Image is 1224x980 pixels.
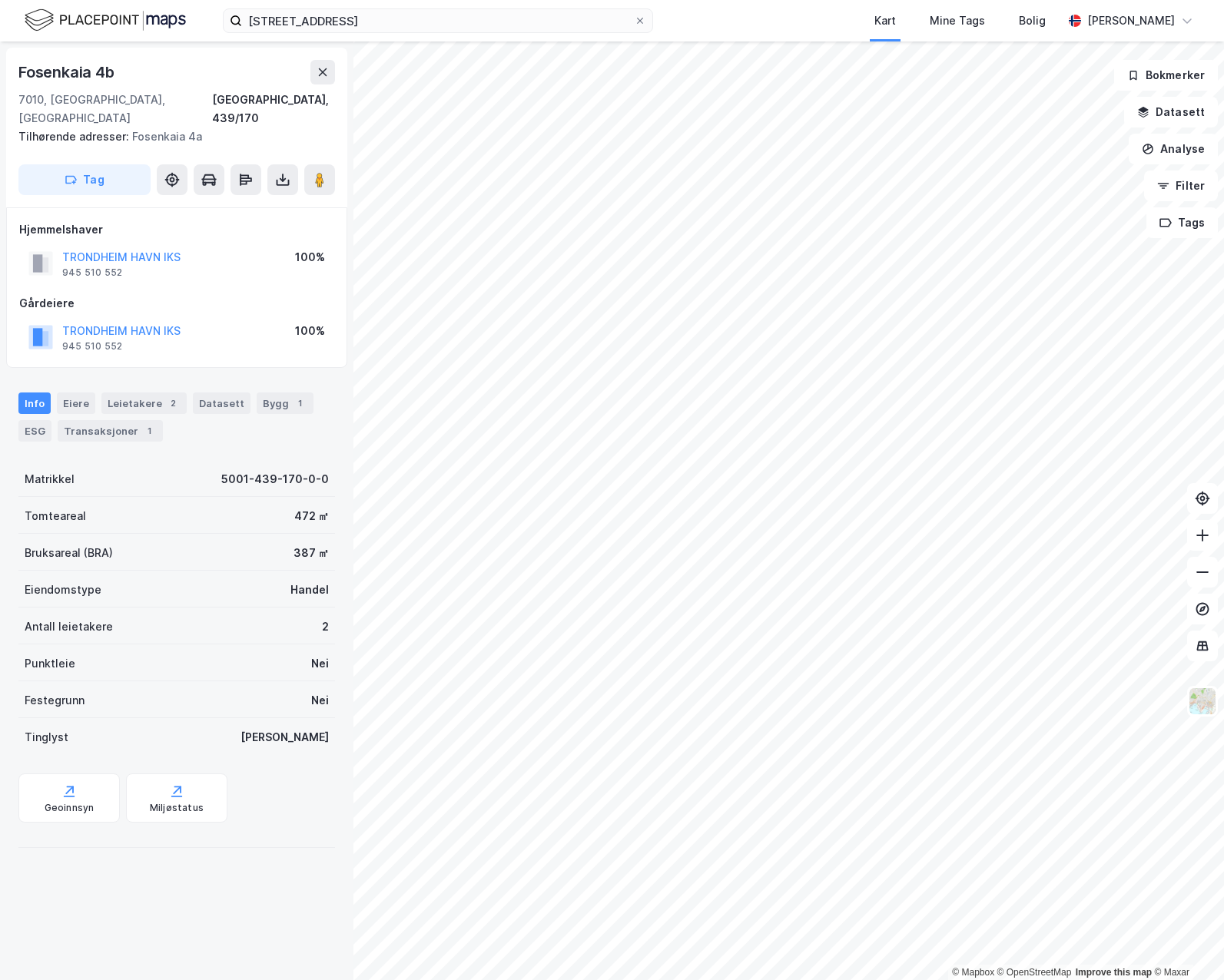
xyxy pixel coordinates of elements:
div: Tinglyst [25,728,68,747]
div: Eiendomstype [25,581,101,599]
iframe: Chat Widget [1147,906,1224,980]
button: Analyse [1129,134,1218,164]
div: 945 510 552 [62,267,122,279]
div: Mine Tags [930,12,985,30]
div: Festegrunn [25,691,85,710]
div: Leietakere [101,392,187,414]
div: 7010, [GEOGRAPHIC_DATA], [GEOGRAPHIC_DATA] [18,91,212,127]
a: Improve this map [1076,967,1152,978]
div: [PERSON_NAME] [240,728,329,747]
div: 472 ㎡ [294,507,329,525]
button: Filter [1144,171,1218,201]
div: ESG [18,420,51,442]
img: logo.f888ab2527a4732fd821a326f86c7f29.svg [25,7,186,34]
a: Mapbox [952,967,994,978]
div: Miljøstatus [150,802,204,814]
button: Datasett [1124,97,1218,127]
div: Info [18,392,51,414]
div: 100% [295,248,325,267]
div: 5001-439-170-0-0 [221,470,329,488]
div: Bygg [257,392,313,414]
button: Tag [18,164,151,195]
img: Z [1188,687,1217,716]
span: Tilhørende adresser: [18,130,132,143]
div: Nei [311,654,329,673]
div: Tomteareal [25,507,86,525]
div: Nei [311,691,329,710]
div: Bolig [1019,12,1046,30]
div: Kontrollprogram for chat [1147,906,1224,980]
div: Geoinnsyn [45,802,95,814]
div: Eiere [57,392,95,414]
div: Bruksareal (BRA) [25,544,113,562]
div: Fosenkaia 4a [18,127,323,146]
div: Hjemmelshaver [19,220,334,239]
div: 100% [295,322,325,340]
input: Søk på adresse, matrikkel, gårdeiere, leietakere eller personer [242,9,634,32]
div: 1 [141,423,157,439]
div: Transaksjoner [58,420,163,442]
div: Datasett [193,392,250,414]
div: [GEOGRAPHIC_DATA], 439/170 [212,91,335,127]
div: Gårdeiere [19,294,334,313]
div: 1 [292,396,307,411]
div: Handel [290,581,329,599]
div: Punktleie [25,654,75,673]
div: Fosenkaia 4b [18,60,118,84]
div: 945 510 552 [62,340,122,353]
div: Kart [874,12,896,30]
div: Antall leietakere [25,617,113,636]
button: Bokmerker [1114,60,1218,91]
button: Tags [1146,207,1218,238]
div: 387 ㎡ [294,544,329,562]
div: [PERSON_NAME] [1087,12,1175,30]
div: 2 [165,396,181,411]
a: OpenStreetMap [997,967,1072,978]
div: Matrikkel [25,470,75,488]
div: 2 [322,617,329,636]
